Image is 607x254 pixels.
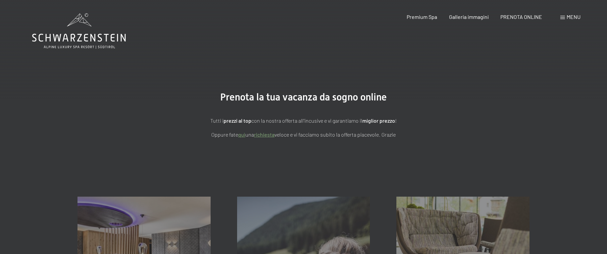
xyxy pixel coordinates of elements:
[449,14,489,20] a: Galleria immagini
[220,91,387,103] span: Prenota la tua vacanza da sogno online
[500,14,542,20] a: PRENOTA ONLINE
[407,14,437,20] a: Premium Spa
[224,117,251,124] strong: prezzi al top
[254,131,275,138] a: richiesta
[138,130,469,139] p: Oppure fate una veloce e vi facciamo subito la offerta piacevole. Grazie
[138,116,469,125] p: Tutti i con la nostra offerta all'incusive e vi garantiamo il !
[238,131,245,138] a: quì
[567,14,581,20] span: Menu
[362,117,395,124] strong: miglior prezzo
